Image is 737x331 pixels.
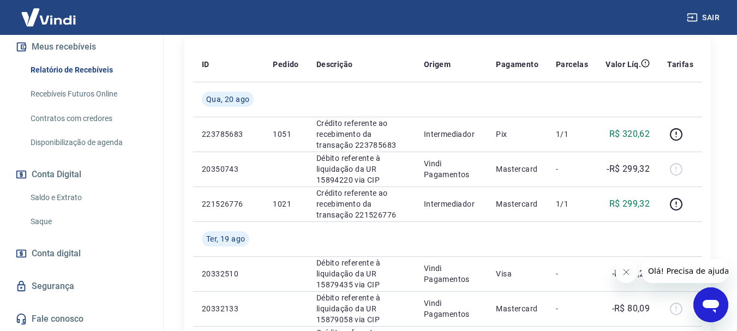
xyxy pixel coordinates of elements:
[496,164,538,174] p: Mastercard
[556,303,588,314] p: -
[667,59,693,70] p: Tarifas
[606,59,641,70] p: Valor Líq.
[13,163,150,186] button: Conta Digital
[424,129,479,140] p: Intermediador
[424,263,479,285] p: Vindi Pagamentos
[424,198,479,209] p: Intermediador
[202,164,255,174] p: 20350743
[26,131,150,154] a: Disponibilização de agenda
[273,59,298,70] p: Pedido
[13,35,150,59] button: Meus recebíveis
[612,302,650,315] p: -R$ 80,09
[202,303,255,314] p: 20332133
[693,287,728,322] iframe: Botão para abrir a janela de mensagens
[26,83,150,105] a: Recebíveis Futuros Online
[7,8,92,16] span: Olá! Precisa de ajuda?
[13,1,84,34] img: Vindi
[316,59,353,70] p: Descrição
[496,268,538,279] p: Visa
[424,298,479,320] p: Vindi Pagamentos
[273,198,298,209] p: 1021
[609,197,650,210] p: R$ 299,32
[202,59,209,70] p: ID
[316,292,406,325] p: Débito referente à liquidação da UR 15879058 via CIP
[13,274,150,298] a: Segurança
[32,246,81,261] span: Conta digital
[615,261,637,283] iframe: Fechar mensagem
[609,128,650,141] p: R$ 320,62
[316,153,406,185] p: Débito referente à liquidação da UR 15894220 via CIP
[202,129,255,140] p: 223785683
[424,59,451,70] p: Origem
[26,107,150,130] a: Contratos com credores
[202,268,255,279] p: 20332510
[556,59,588,70] p: Parcelas
[496,303,538,314] p: Mastercard
[556,268,588,279] p: -
[612,267,650,280] p: -R$ 91,25
[13,242,150,266] a: Conta digital
[496,129,538,140] p: Pix
[26,186,150,209] a: Saldo e Extrato
[556,164,588,174] p: -
[556,129,588,140] p: 1/1
[685,8,724,28] button: Sair
[26,59,150,81] a: Relatório de Recebíveis
[13,307,150,331] a: Fale conosco
[556,198,588,209] p: 1/1
[273,129,298,140] p: 1051
[424,158,479,180] p: Vindi Pagamentos
[206,94,249,105] span: Qua, 20 ago
[607,163,650,176] p: -R$ 299,32
[496,198,538,209] p: Mastercard
[316,118,406,151] p: Crédito referente ao recebimento da transação 223785683
[642,259,728,283] iframe: Mensagem da empresa
[206,233,245,244] span: Ter, 19 ago
[26,210,150,233] a: Saque
[316,257,406,290] p: Débito referente à liquidação da UR 15879435 via CIP
[202,198,255,209] p: 221526776
[316,188,406,220] p: Crédito referente ao recebimento da transação 221526776
[496,59,538,70] p: Pagamento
